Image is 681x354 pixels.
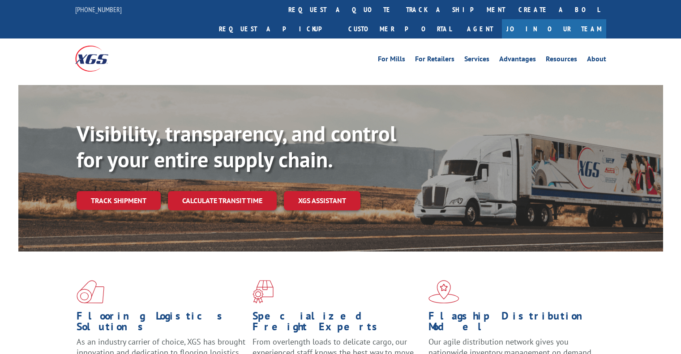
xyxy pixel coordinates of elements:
a: Resources [546,55,577,65]
img: xgs-icon-flagship-distribution-model-red [428,280,459,303]
a: Services [464,55,489,65]
h1: Specialized Freight Experts [253,311,422,337]
h1: Flagship Distribution Model [428,311,598,337]
img: xgs-icon-focused-on-flooring-red [253,280,274,303]
a: [PHONE_NUMBER] [75,5,122,14]
a: Track shipment [77,191,161,210]
a: For Retailers [415,55,454,65]
img: xgs-icon-total-supply-chain-intelligence-red [77,280,104,303]
a: For Mills [378,55,405,65]
a: Join Our Team [502,19,606,38]
a: Agent [458,19,502,38]
h1: Flooring Logistics Solutions [77,311,246,337]
a: Customer Portal [342,19,458,38]
a: Calculate transit time [168,191,277,210]
a: Advantages [499,55,536,65]
a: Request a pickup [212,19,342,38]
a: XGS ASSISTANT [284,191,360,210]
a: About [587,55,606,65]
b: Visibility, transparency, and control for your entire supply chain. [77,119,396,173]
